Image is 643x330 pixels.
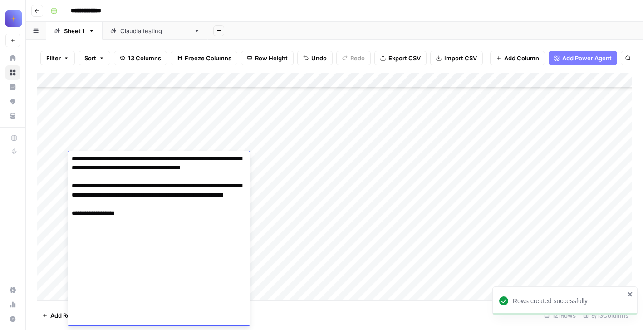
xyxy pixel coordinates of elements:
[241,51,294,65] button: Row Height
[297,51,333,65] button: Undo
[549,51,617,65] button: Add Power Agent
[255,54,288,63] span: Row Height
[50,311,75,320] span: Add Row
[84,54,96,63] span: Sort
[627,291,633,298] button: close
[171,51,237,65] button: Freeze Columns
[444,54,477,63] span: Import CSV
[185,54,231,63] span: Freeze Columns
[336,51,371,65] button: Redo
[5,7,20,30] button: Workspace: PC
[79,51,110,65] button: Sort
[37,308,81,323] button: Add Row
[562,54,612,63] span: Add Power Agent
[64,26,85,35] div: Sheet 1
[5,312,20,326] button: Help + Support
[114,51,167,65] button: 13 Columns
[5,94,20,109] a: Opportunities
[46,54,61,63] span: Filter
[311,54,327,63] span: Undo
[40,51,75,65] button: Filter
[540,308,579,323] div: 121 Rows
[490,51,545,65] button: Add Column
[128,54,161,63] span: 13 Columns
[5,297,20,312] a: Usage
[103,22,208,40] a: [PERSON_NAME] testing
[579,308,632,323] div: 9/13 Columns
[5,109,20,123] a: Your Data
[46,22,103,40] a: Sheet 1
[5,65,20,80] a: Browse
[504,54,539,63] span: Add Column
[5,283,20,297] a: Settings
[430,51,483,65] button: Import CSV
[5,10,22,27] img: PC Logo
[350,54,365,63] span: Redo
[388,54,421,63] span: Export CSV
[513,296,624,305] div: Rows created successfully
[5,51,20,65] a: Home
[120,26,190,35] div: [PERSON_NAME] testing
[374,51,427,65] button: Export CSV
[5,80,20,94] a: Insights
